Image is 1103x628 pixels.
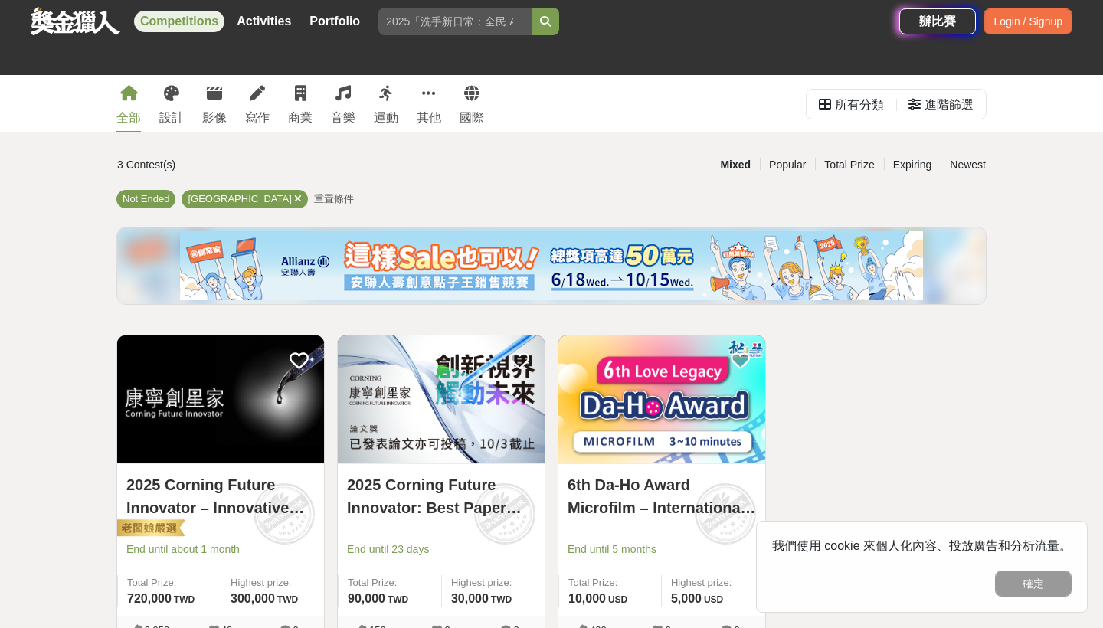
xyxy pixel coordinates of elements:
a: Cover Image [558,335,765,464]
a: 6th Da-Ho Award Microfilm – International Category [568,473,756,519]
a: 全部 [116,75,141,132]
button: 確定 [995,571,1072,597]
a: 國際 [460,75,484,132]
span: Total Prize: [348,575,432,590]
a: Cover Image [338,335,545,464]
span: 90,000 [348,592,385,605]
input: 2025「洗手新日常：全民 ALL IN」洗手歌全台徵選 [378,8,532,35]
div: 全部 [116,109,141,127]
span: TWD [277,594,298,605]
a: Activities [231,11,297,32]
span: USD [608,594,627,605]
div: 國際 [460,109,484,127]
a: 2025 Corning Future Innovator: Best Paper Award [347,473,535,519]
a: 設計 [159,75,184,132]
span: 720,000 [127,592,172,605]
span: [GEOGRAPHIC_DATA] [188,193,291,204]
span: 重置條件 [314,193,354,204]
img: Cover Image [117,335,324,463]
a: 運動 [374,75,398,132]
div: 音樂 [331,109,355,127]
div: 影像 [202,109,227,127]
div: 進階篩選 [925,90,974,120]
a: 音樂 [331,75,355,132]
div: Newest [941,152,995,178]
span: 10,000 [568,592,606,605]
div: Total Prize [815,152,883,178]
div: Mixed [711,152,760,178]
span: USD [704,594,723,605]
a: Cover Image [117,335,324,464]
div: 3 Contest(s) [117,152,406,178]
a: Competitions [134,11,224,32]
img: cf4fb443-4ad2-4338-9fa3-b46b0bf5d316.png [180,231,923,300]
a: 影像 [202,75,227,132]
div: 運動 [374,109,398,127]
div: 設計 [159,109,184,127]
a: 商業 [288,75,313,132]
a: 寫作 [245,75,270,132]
div: Login / Signup [984,8,1072,34]
div: 所有分類 [835,90,884,120]
span: 300,000 [231,592,275,605]
span: TWD [174,594,195,605]
span: Highest prize: [671,575,756,590]
img: 老闆娘嚴選 [114,518,185,540]
span: Total Prize: [127,575,211,590]
a: 其他 [417,75,441,132]
span: End until 23 days [347,541,535,558]
span: TWD [491,594,512,605]
span: 30,000 [451,592,489,605]
span: End until 5 months [568,541,756,558]
span: TWD [388,594,408,605]
span: End until about 1 month [126,541,315,558]
a: Portfolio [303,11,366,32]
span: 5,000 [671,592,702,605]
a: 2025 Corning Future Innovator – Innovative Application Competition [126,473,315,519]
div: 商業 [288,109,313,127]
span: Total Prize: [568,575,652,590]
div: 其他 [417,109,441,127]
img: Cover Image [338,335,545,463]
div: Popular [760,152,815,178]
a: 辦比賽 [899,8,976,34]
span: Highest prize: [451,575,535,590]
div: Expiring [884,152,941,178]
span: Highest prize: [231,575,315,590]
span: 我們使用 cookie 來個人化內容、投放廣告和分析流量。 [772,539,1072,552]
span: Not Ended [123,193,169,204]
div: 寫作 [245,109,270,127]
img: Cover Image [558,335,765,463]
